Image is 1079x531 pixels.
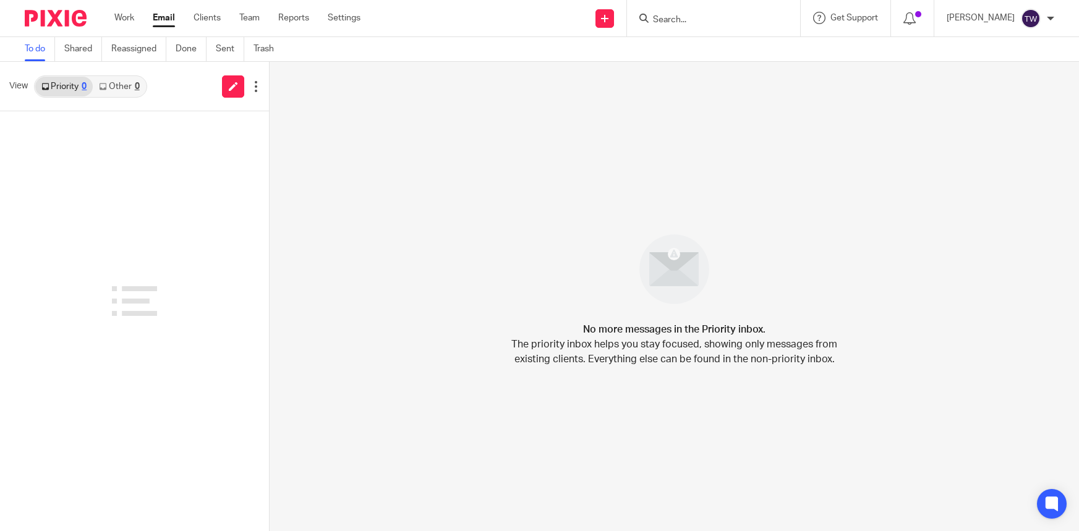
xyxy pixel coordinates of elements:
[511,337,838,367] p: The priority inbox helps you stay focused, showing only messages from existing clients. Everythin...
[631,226,717,312] img: image
[254,37,283,61] a: Trash
[216,37,244,61] a: Sent
[9,80,28,93] span: View
[153,12,175,24] a: Email
[194,12,221,24] a: Clients
[35,77,93,96] a: Priority0
[25,10,87,27] img: Pixie
[111,37,166,61] a: Reassigned
[947,12,1015,24] p: [PERSON_NAME]
[328,12,360,24] a: Settings
[1021,9,1041,28] img: svg%3E
[239,12,260,24] a: Team
[652,15,763,26] input: Search
[830,14,878,22] span: Get Support
[64,37,102,61] a: Shared
[135,82,140,91] div: 0
[278,12,309,24] a: Reports
[114,12,134,24] a: Work
[82,82,87,91] div: 0
[25,37,55,61] a: To do
[93,77,145,96] a: Other0
[176,37,207,61] a: Done
[583,322,766,337] h4: No more messages in the Priority inbox.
